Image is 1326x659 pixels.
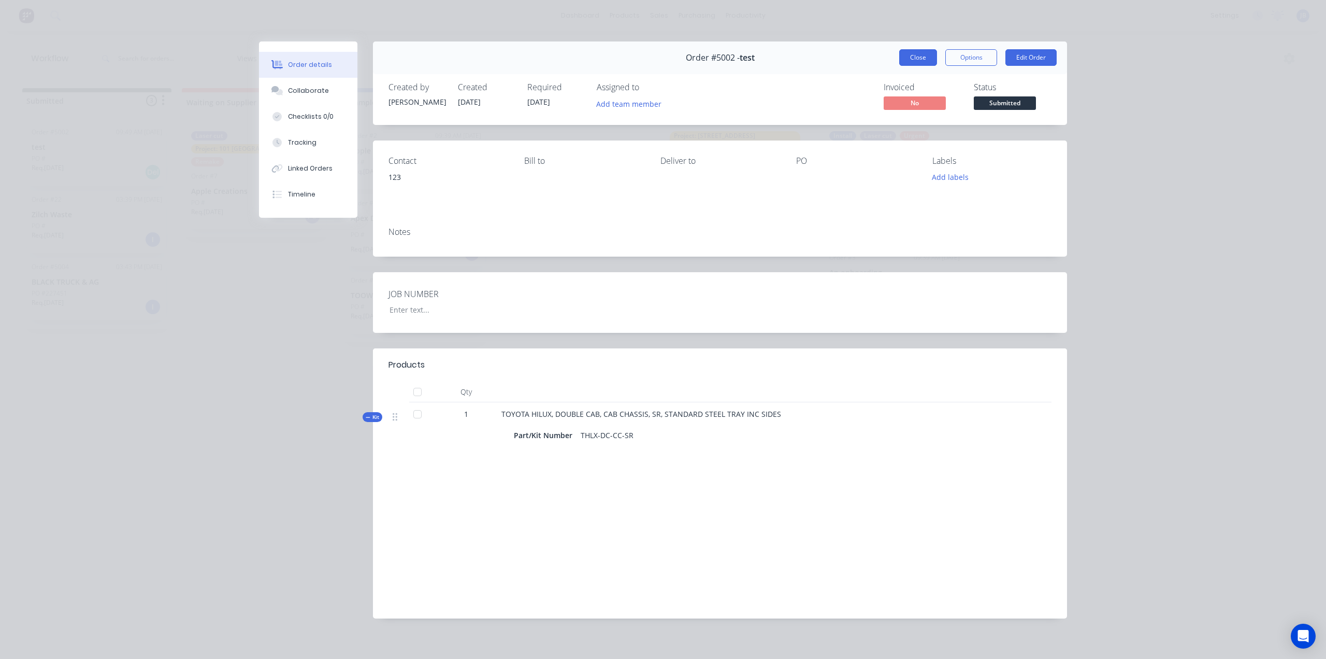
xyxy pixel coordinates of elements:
button: Edit Order [1005,49,1057,66]
div: Products [388,359,425,371]
div: Linked Orders [288,164,333,173]
div: Created [458,82,515,92]
label: JOB NUMBER [388,288,518,300]
button: Add labels [926,170,974,184]
span: [DATE] [527,97,550,107]
span: 1 [464,409,468,419]
div: Order details [288,60,332,69]
button: Add team member [597,96,667,110]
button: Options [945,49,997,66]
div: Collaborate [288,86,329,95]
button: Close [899,49,937,66]
span: test [740,53,755,63]
div: 123 [388,170,508,185]
div: Created by [388,82,445,92]
div: Timeline [288,190,315,199]
div: Invoiced [884,82,961,92]
div: Status [974,82,1051,92]
button: Submitted [974,96,1036,112]
button: Timeline [259,181,357,207]
div: Deliver to [660,156,780,166]
button: Order details [259,52,357,78]
div: Assigned to [597,82,700,92]
div: Notes [388,227,1051,237]
div: Contact [388,156,508,166]
span: Kit [366,413,379,421]
div: 123 [388,170,508,203]
div: Kit [363,412,382,422]
span: [DATE] [458,97,481,107]
div: THLX-DC-CC-SR [576,428,638,443]
span: TOYOTA HILUX, DOUBLE CAB, CAB CHASSIS, SR, STANDARD STEEL TRAY INC SIDES [501,409,781,419]
span: Order #5002 - [686,53,740,63]
div: Labels [932,156,1051,166]
div: PO [796,156,915,166]
div: Required [527,82,584,92]
button: Tracking [259,130,357,156]
button: Linked Orders [259,156,357,181]
button: Add team member [591,96,667,110]
div: Part/Kit Number [514,428,576,443]
span: Submitted [974,96,1036,109]
div: Checklists 0/0 [288,112,334,121]
button: Checklists 0/0 [259,104,357,130]
div: Bill to [524,156,643,166]
div: Qty [435,382,497,402]
div: [PERSON_NAME] [388,96,445,107]
div: Tracking [288,138,316,147]
span: No [884,96,946,109]
div: Open Intercom Messenger [1291,624,1316,649]
button: Collaborate [259,78,357,104]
